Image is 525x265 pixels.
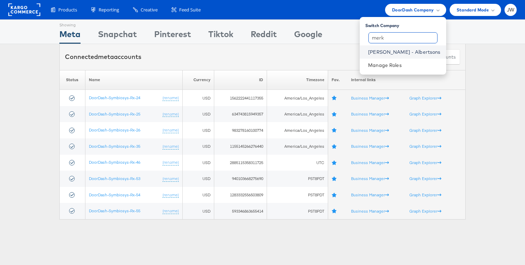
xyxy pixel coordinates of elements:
[267,70,328,90] th: Timezone
[351,144,389,149] a: Business Manager
[409,192,441,197] a: Graph Explorer
[89,127,140,132] a: DoorDash-Symbiosys-Rx-26
[267,106,328,122] td: America/Los_Angeles
[183,203,214,219] td: USD
[409,208,441,214] a: Graph Explorer
[392,6,434,14] span: DoorDash Company
[267,187,328,203] td: PST8PDT
[214,90,267,106] td: 1562222441117355
[214,122,267,138] td: 983278160100774
[267,155,328,171] td: UTC
[351,111,389,117] a: Business Manager
[89,176,140,181] a: DoorDash-Symbiosys-Rx-53
[251,28,277,44] div: Reddit
[267,138,328,155] td: America/Los_Angeles
[154,28,191,44] div: Pinterest
[89,95,140,100] a: DoorDash-Symbiosys-Rx-24
[162,111,179,117] a: (rename)
[89,208,140,213] a: DoorDash-Symbiosys-Rx-55
[162,144,179,149] a: (rename)
[183,90,214,106] td: USD
[365,20,446,28] div: Switch Company
[214,171,267,187] td: 940103668275690
[183,122,214,138] td: USD
[409,128,441,133] a: Graph Explorer
[214,138,267,155] td: 1155145266276440
[162,127,179,133] a: (rename)
[351,176,389,181] a: Business Manager
[457,6,489,14] span: Standard Mode
[183,155,214,171] td: USD
[409,160,441,165] a: Graph Explorer
[162,95,179,101] a: (rename)
[183,171,214,187] td: USD
[267,122,328,138] td: America/Los_Angeles
[141,7,158,13] span: Creative
[368,49,440,55] a: [PERSON_NAME] - Albertsons
[183,106,214,122] td: USD
[214,203,267,219] td: 593346863655414
[214,70,267,90] th: ID
[59,20,81,28] div: Showing
[368,32,437,43] input: Search
[89,192,140,197] a: DoorDash-Symbiosys-Rx-54
[98,28,137,44] div: Snapchat
[267,90,328,106] td: America/Los_Angeles
[208,28,233,44] div: Tiktok
[60,70,85,90] th: Status
[267,171,328,187] td: PST8PDT
[162,192,179,198] a: (rename)
[214,155,267,171] td: 2885115358311725
[507,8,515,12] span: JW
[409,95,441,101] a: Graph Explorer
[368,62,402,68] a: Manage Roles
[179,7,201,13] span: Feed Suite
[99,7,119,13] span: Reporting
[351,128,389,133] a: Business Manager
[58,7,77,13] span: Products
[409,176,441,181] a: Graph Explorer
[89,111,140,117] a: DoorDash-Symbiosys-Rx-25
[85,70,182,90] th: Name
[183,138,214,155] td: USD
[162,160,179,165] a: (rename)
[267,203,328,219] td: PST8PDT
[183,187,214,203] td: USD
[351,95,389,101] a: Business Manager
[214,187,267,203] td: 1283332556503809
[351,192,389,197] a: Business Manager
[89,160,140,165] a: DoorDash-Symbiosys-Rx-46
[214,106,267,122] td: 634743815949357
[409,111,441,117] a: Graph Explorer
[162,208,179,214] a: (rename)
[409,144,441,149] a: Graph Explorer
[98,53,114,61] span: meta
[59,28,81,44] div: Meta
[183,70,214,90] th: Currency
[89,144,140,149] a: DoorDash-Symbiosys-Rx-35
[294,28,322,44] div: Google
[65,52,141,61] div: Connected accounts
[162,176,179,182] a: (rename)
[351,160,389,165] a: Business Manager
[351,208,389,214] a: Business Manager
